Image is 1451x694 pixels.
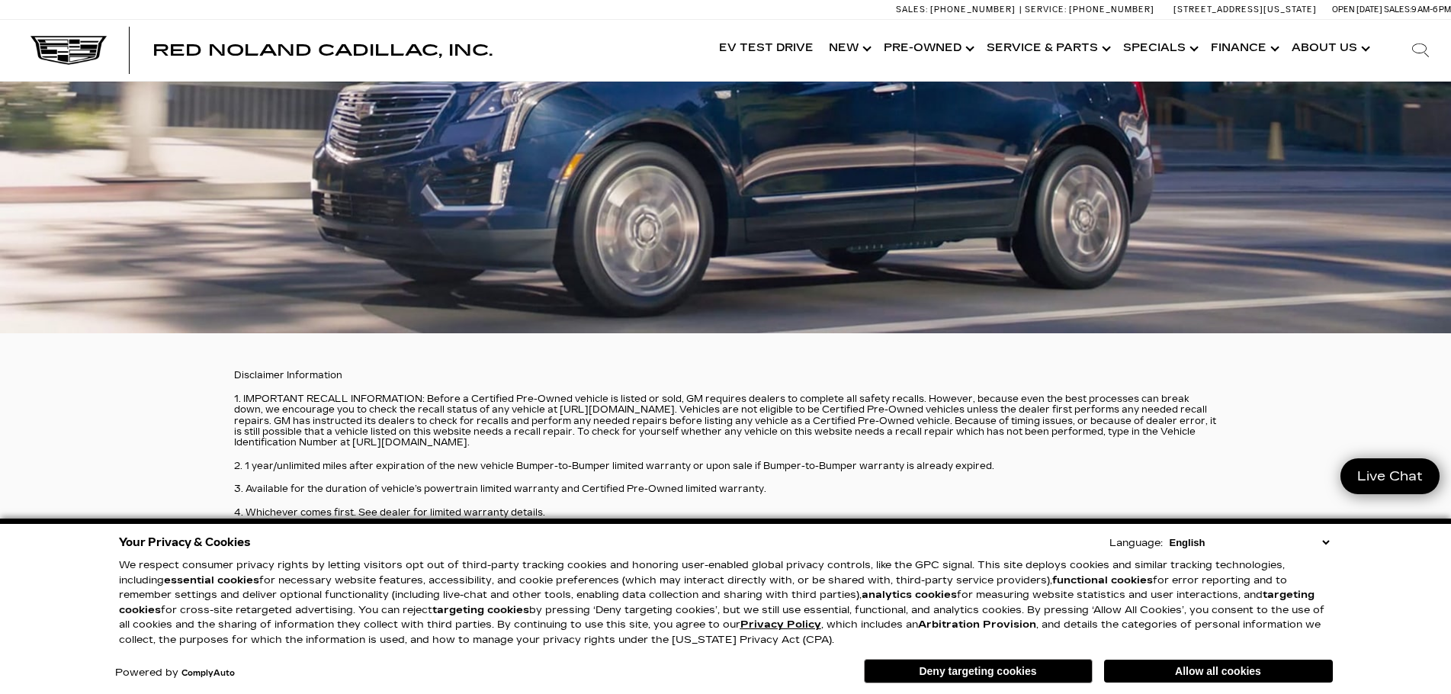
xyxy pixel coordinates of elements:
div: Language: [1109,538,1163,548]
strong: analytics cookies [862,589,957,601]
p: 4. Whichever comes first. See dealer for limited warranty details. [234,507,1218,518]
select: Language Select [1166,535,1333,550]
span: Red Noland Cadillac, Inc. [152,41,493,59]
strong: Arbitration Provision [918,618,1036,631]
a: New [821,18,876,79]
span: Live Chat [1350,467,1430,485]
strong: targeting cookies [432,604,529,616]
p: 2. 1 year/unlimited miles after expiration of the new vehicle Bumper-to-Bumper limited warranty o... [234,461,1218,471]
span: [PHONE_NUMBER] [1069,5,1154,14]
a: Service & Parts [979,18,1116,79]
div: Powered by [115,668,235,678]
strong: functional cookies [1052,574,1153,586]
a: EV Test Drive [711,18,821,79]
p: Disclaimer Information [234,370,1218,381]
span: Service: [1025,5,1067,14]
span: [PHONE_NUMBER] [930,5,1016,14]
span: Sales: [896,5,928,14]
a: [STREET_ADDRESS][US_STATE] [1173,5,1317,14]
a: Pre-Owned [876,18,979,79]
p: 3. Available for the duration of vehicle’s powertrain limited warranty and Certified Pre-Owned li... [234,484,1218,494]
a: About Us [1284,18,1375,79]
img: Cadillac Dark Logo with Cadillac White Text [30,36,107,65]
button: Deny targeting cookies [864,659,1093,683]
a: ComplyAuto [181,669,235,678]
a: Red Noland Cadillac, Inc. [152,43,493,58]
a: Finance [1203,18,1284,79]
a: Live Chat [1340,458,1440,494]
a: Privacy Policy [740,618,821,631]
span: Your Privacy & Cookies [119,532,251,553]
a: Sales: [PHONE_NUMBER] [896,5,1019,14]
button: Allow all cookies [1104,660,1333,683]
a: Specials [1116,18,1203,79]
strong: essential cookies [164,574,259,586]
strong: targeting cookies [119,589,1315,616]
span: Open [DATE] [1332,5,1382,14]
p: We respect consumer privacy rights by letting visitors opt out of third-party tracking cookies an... [119,558,1333,647]
p: 1. IMPORTANT RECALL INFORMATION: Before a Certified Pre-Owned vehicle is listed or sold, GM requi... [234,394,1218,448]
a: Service: [PHONE_NUMBER] [1019,5,1158,14]
span: 9 AM-6 PM [1411,5,1451,14]
span: Sales: [1384,5,1411,14]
